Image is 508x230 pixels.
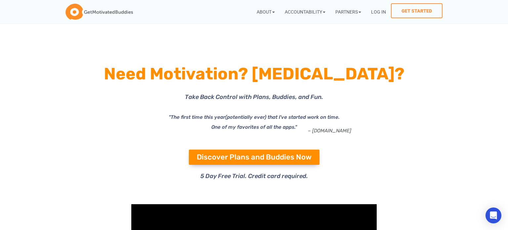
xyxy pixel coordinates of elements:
[185,93,323,101] span: Take Back Control with Plans, Buddies, and Fun.
[211,114,340,130] i: (potentially ever) that I've started work on time. One of my favorites of all the apps."
[252,3,280,20] a: About
[169,114,225,120] i: "The first time this year
[197,154,312,161] span: Discover Plans and Buddies Now
[330,3,366,20] a: Partners
[65,4,133,20] img: GetMotivatedBuddies
[200,172,308,180] span: 5 Day Free Trial. Credit card required.
[75,62,433,86] h1: Need Motivation? [MEDICAL_DATA]?
[486,207,501,223] div: Open Intercom Messenger
[189,150,319,165] a: Discover Plans and Buddies Now
[280,3,330,20] a: Accountability
[308,128,351,134] a: – [DOMAIN_NAME]
[366,3,391,20] a: Log In
[391,3,443,18] a: Get Started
